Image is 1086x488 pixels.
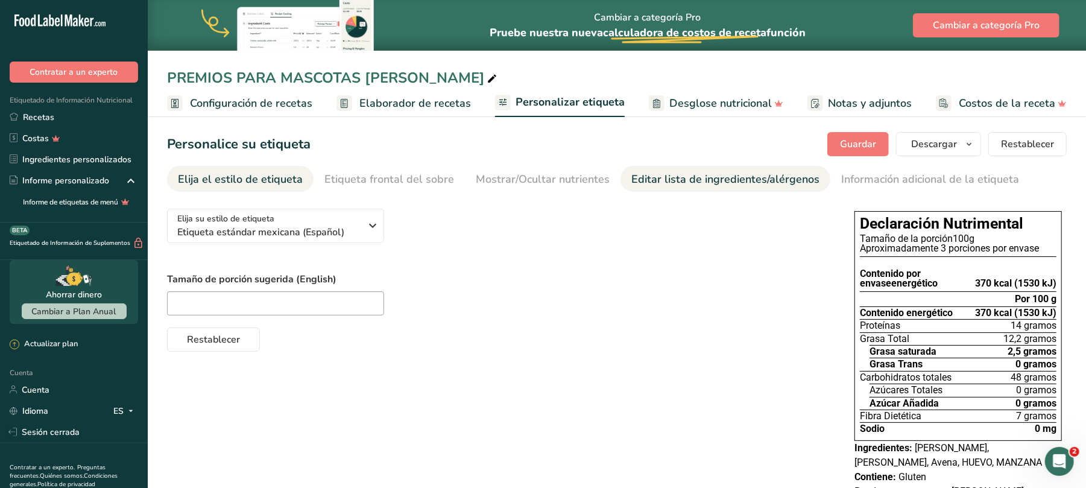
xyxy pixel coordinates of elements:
font: Aproximadamente 3 porciones por envase [860,242,1039,254]
font: 48 gramos [1011,372,1056,383]
font: Elaborador de recetas [359,96,471,110]
font: Elija el estilo de etiqueta [178,172,303,186]
font: Editar lista de ingredientes/alérgenos [631,172,819,186]
font: Etiqueta estándar mexicana (Español) [177,226,344,239]
a: Configuración de recetas [167,90,312,117]
button: Guardar [827,132,889,156]
a: Preguntas frecuentes. [10,463,106,480]
font: Notas y adjuntos [828,96,912,110]
font: Contenido energético [860,307,953,318]
button: Cambiar a Plan Anual [22,303,127,319]
font: Idioma [22,405,48,417]
font: Sesión cerrada [22,426,80,438]
font: BETA [12,226,27,235]
font: Cambiar a Plan Anual [32,306,116,317]
font: Pruebe nuestra nueva [490,25,603,40]
font: Desglose nutricional [669,96,772,110]
font: Actualizar plan [24,338,78,349]
font: Gluten [898,471,926,483]
button: Cambiar a categoría Pro [913,13,1059,37]
font: 0 mg [1035,423,1056,434]
font: Descargar [911,138,957,151]
font: 370 kcal (1530 kJ) [975,277,1056,289]
font: Contiene: [854,471,896,483]
font: Configuración de recetas [190,96,312,110]
a: Personalizar etiqueta [495,89,625,118]
font: Tamaño de porción sugerida (English) [167,273,336,286]
font: Etiquetado de Información Nutricional [10,95,133,105]
font: Proteínas [860,320,900,331]
font: función [766,25,806,40]
font: Etiquetado de Información de Suplementos [10,239,130,247]
font: 0 gramos [1016,384,1056,396]
font: Contratar a un experto [30,66,118,78]
font: 7 gramos [1016,410,1056,422]
font: Guardar [840,138,876,151]
font: Contenido por envase [860,268,921,289]
font: Cambiar a categoría Pro [595,11,701,24]
font: 100g [953,233,974,244]
font: energético [891,277,938,289]
font: [PERSON_NAME], [PERSON_NAME], Avena, HUEVO, MANZANA [854,442,1042,468]
font: 370 kcal (1530 kJ) [975,307,1056,318]
button: Contratar a un experto [10,62,138,83]
font: Ahorrar dinero [46,289,102,300]
font: Cuenta [10,368,33,378]
font: Cuenta [22,384,49,396]
font: Costos de la receta [959,96,1055,110]
button: Restablecer [167,328,260,352]
font: Informe de etiquetas de menú [23,197,118,207]
font: 12,2 gramos [1003,333,1056,344]
font: Ingredientes: [854,442,912,454]
a: Notas y adjuntos [807,90,912,117]
a: Contratar a un experto. [10,463,75,472]
font: ES [113,405,124,417]
font: 2,5 gramos [1008,346,1056,357]
font: Personalizar etiqueta [516,95,625,109]
font: Etiqueta frontal del sobre [324,172,454,186]
a: Desglose nutricional [649,90,783,117]
font: Tamaño de la porción [860,233,953,244]
font: Carbohidratos totales [860,372,952,383]
font: Recetas [23,112,54,123]
button: Elija su estilo de etiqueta Etiqueta estándar mexicana (Español) [167,209,384,243]
iframe: Chat en vivo de Intercom [1045,447,1074,476]
font: Por 100 g [1015,293,1056,305]
button: Descargar [896,132,981,156]
a: Costos de la receta [936,90,1067,117]
font: Información adicional de la etiqueta [841,172,1019,186]
font: Cambiar a categoría Pro [933,19,1040,32]
font: Grasa Trans [870,358,923,370]
font: Sodio [860,423,885,434]
font: Personalice su etiqueta [167,135,311,153]
font: Azúcar Añadida [870,398,939,409]
font: Informe personalizado [22,175,109,186]
font: Azúcares Totales [870,384,942,396]
font: Ingredientes personalizados [22,154,131,165]
font: Fibra Dietética [860,410,921,422]
font: 2 [1072,448,1077,455]
a: Elaborador de recetas [336,90,471,117]
font: Grasa Total [860,333,909,344]
font: 0 gramos [1015,398,1056,409]
button: Restablecer [988,132,1067,156]
font: Declaración Nutrimental [860,215,1023,232]
font: Elija su estilo de etiqueta [177,213,274,224]
a: Quiénes somos. [40,472,84,480]
font: Costas [22,133,49,144]
font: PREMIOS PARA MASCOTAS [PERSON_NAME] [167,68,485,87]
font: calculadora de costos de receta [603,25,766,40]
font: Restablecer [1001,138,1054,151]
font: 14 gramos [1011,320,1056,331]
font: Mostrar/Ocultar nutrientes [476,172,610,186]
font: Restablecer [187,333,240,346]
font: 0 gramos [1015,358,1056,370]
font: Grasa saturada [870,346,936,357]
